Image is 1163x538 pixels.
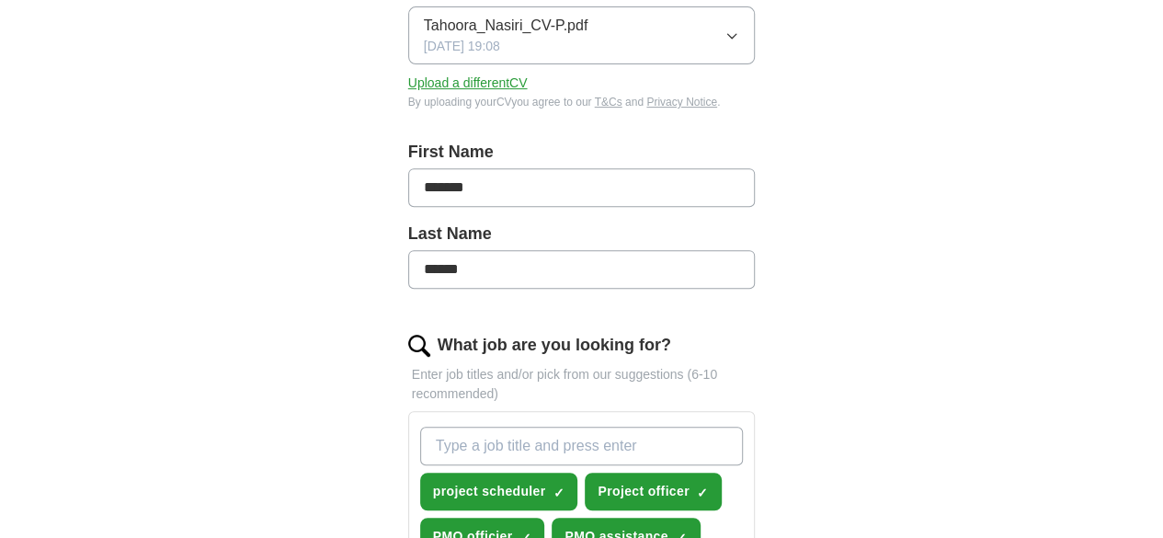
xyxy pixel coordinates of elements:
button: Project officer✓ [585,473,721,510]
span: Tahoora_Nasiri_CV-P.pdf [424,15,587,37]
div: By uploading your CV you agree to our and . [408,94,756,110]
button: project scheduler✓ [420,473,578,510]
a: T&Cs [595,96,622,109]
input: Type a job title and press enter [420,427,744,465]
label: Last Name [408,222,756,246]
img: search.png [408,335,430,357]
span: Project officer [598,482,689,501]
label: First Name [408,140,756,165]
span: ✓ [697,486,708,500]
button: Upload a differentCV [408,74,528,93]
label: What job are you looking for? [438,333,671,358]
span: ✓ [553,486,564,500]
button: Tahoora_Nasiri_CV-P.pdf[DATE] 19:08 [408,6,756,64]
span: [DATE] 19:08 [424,37,500,56]
p: Enter job titles and/or pick from our suggestions (6-10 recommended) [408,365,756,404]
a: Privacy Notice [646,96,717,109]
span: project scheduler [433,482,546,501]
